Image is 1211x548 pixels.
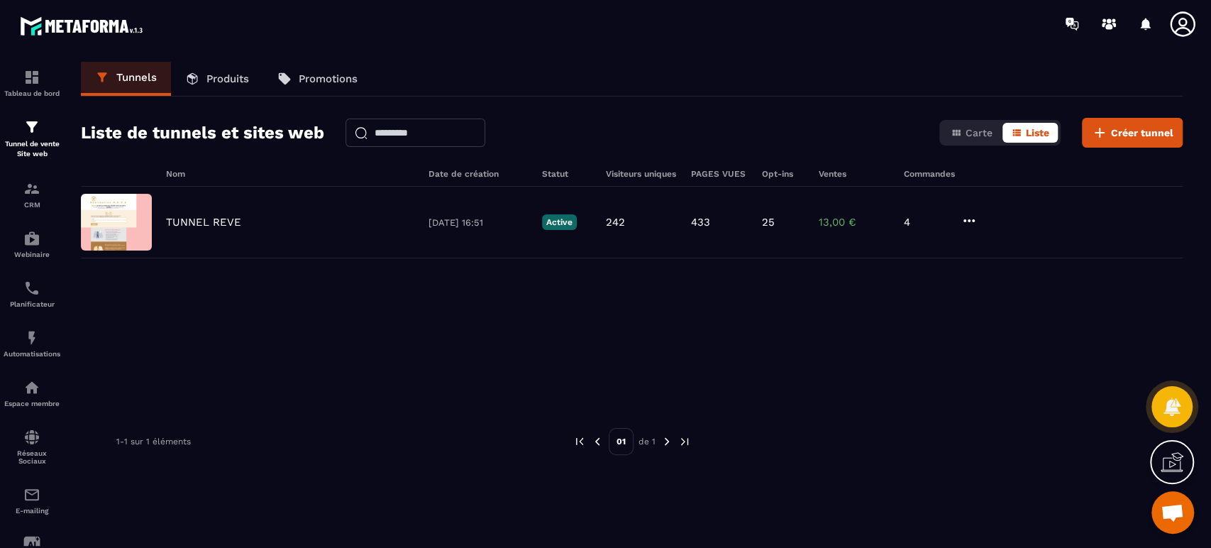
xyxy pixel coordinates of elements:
[23,69,40,86] img: formation
[542,214,577,230] p: Active
[81,62,171,96] a: Tunnels
[4,350,60,358] p: Automatisations
[1002,123,1058,143] button: Liste
[4,507,60,515] p: E-mailing
[4,449,60,465] p: Réseaux Sociaux
[206,72,249,85] p: Produits
[606,216,625,229] p: 242
[81,119,324,147] h2: Liste de tunnels et sites web
[23,280,40,297] img: scheduler
[4,418,60,476] a: social-networksocial-networkRéseaux Sociaux
[4,476,60,525] a: emailemailE-mailing
[428,217,528,228] p: [DATE] 16:51
[1082,118,1183,148] button: Créer tunnel
[166,169,414,179] h6: Nom
[4,139,60,159] p: Tunnel de vente Site web
[1151,491,1194,534] div: Ouvrir le chat
[20,13,148,39] img: logo
[762,216,775,229] p: 25
[23,429,40,446] img: social-network
[606,169,677,179] h6: Visiteurs uniques
[166,216,241,229] p: TUNNEL REVE
[819,169,890,179] h6: Ventes
[4,170,60,219] a: formationformationCRM
[904,216,946,229] p: 4
[1026,127,1049,138] span: Liste
[4,251,60,258] p: Webinaire
[660,435,673,448] img: next
[23,230,40,247] img: automations
[23,486,40,503] img: email
[299,72,358,85] p: Promotions
[4,300,60,308] p: Planificateur
[4,58,60,108] a: formationformationTableau de bord
[81,194,152,251] img: image
[116,437,191,446] p: 1-1 sur 1 éléments
[4,108,60,170] a: formationformationTunnel de vente Site web
[4,319,60,368] a: automationsautomationsAutomatisations
[942,123,1001,143] button: Carte
[116,71,157,84] p: Tunnels
[638,436,656,447] p: de 1
[171,62,263,96] a: Produits
[609,428,634,455] p: 01
[4,201,60,209] p: CRM
[573,435,586,448] img: prev
[4,89,60,97] p: Tableau de bord
[904,169,955,179] h6: Commandes
[691,216,710,229] p: 433
[542,169,592,179] h6: Statut
[591,435,604,448] img: prev
[4,400,60,407] p: Espace membre
[263,62,372,96] a: Promotions
[4,219,60,269] a: automationsautomationsWebinaire
[428,169,528,179] h6: Date de création
[4,368,60,418] a: automationsautomationsEspace membre
[691,169,748,179] h6: PAGES VUES
[1111,126,1173,140] span: Créer tunnel
[23,379,40,396] img: automations
[966,127,992,138] span: Carte
[678,435,691,448] img: next
[762,169,804,179] h6: Opt-ins
[23,119,40,136] img: formation
[23,329,40,346] img: automations
[819,216,890,229] p: 13,00 €
[23,180,40,197] img: formation
[4,269,60,319] a: schedulerschedulerPlanificateur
